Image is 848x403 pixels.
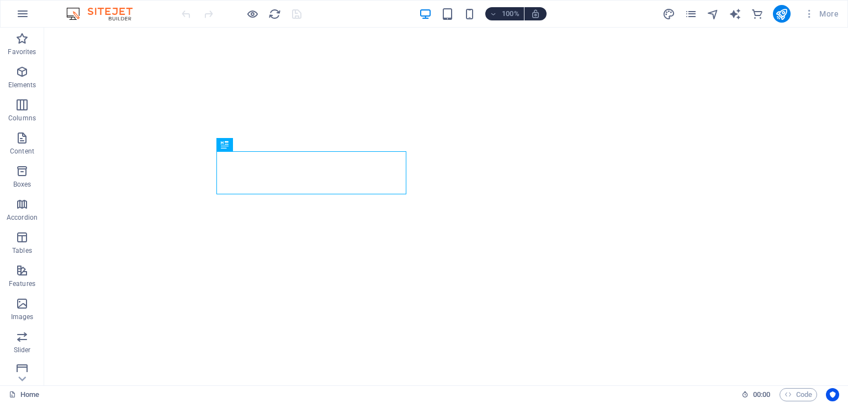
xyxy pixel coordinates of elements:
button: design [662,7,676,20]
button: pages [685,7,698,20]
span: 00 00 [753,388,770,401]
button: commerce [751,7,764,20]
button: More [799,5,843,23]
i: Navigator [707,8,719,20]
p: Content [10,147,34,156]
img: Editor Logo [63,7,146,20]
i: AI Writer [729,8,741,20]
button: publish [773,5,791,23]
p: Slider [14,346,31,354]
p: Accordion [7,213,38,222]
button: Code [780,388,817,401]
p: Images [11,312,34,321]
h6: Session time [741,388,771,401]
button: Usercentrics [826,388,839,401]
span: More [804,8,839,19]
a: Click to cancel selection. Double-click to open Pages [9,388,39,401]
h6: 100% [502,7,520,20]
button: text_generator [729,7,742,20]
i: Commerce [751,8,764,20]
i: Design (Ctrl+Alt+Y) [662,8,675,20]
i: Publish [775,8,788,20]
p: Tables [12,246,32,255]
p: Favorites [8,47,36,56]
i: Pages (Ctrl+Alt+S) [685,8,697,20]
p: Columns [8,114,36,123]
button: reload [268,7,281,20]
button: navigator [707,7,720,20]
button: 100% [485,7,524,20]
p: Elements [8,81,36,89]
p: Features [9,279,35,288]
span: : [761,390,762,399]
i: Reload page [268,8,281,20]
p: Boxes [13,180,31,189]
i: On resize automatically adjust zoom level to fit chosen device. [531,9,540,19]
span: Code [785,388,812,401]
button: Click here to leave preview mode and continue editing [246,7,259,20]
